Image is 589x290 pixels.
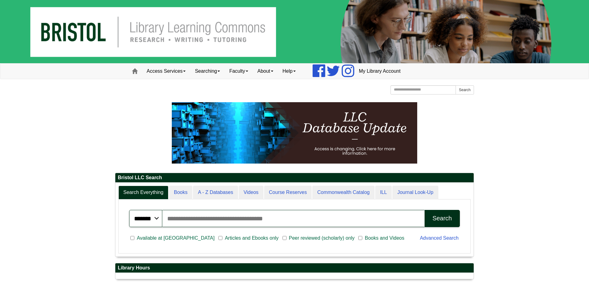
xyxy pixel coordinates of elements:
[456,85,474,95] button: Search
[358,235,362,241] input: Books and Videos
[287,234,357,242] span: Peer reviewed (scholarly) only
[312,186,375,199] a: Commonwealth Catalog
[222,234,281,242] span: Articles and Ebooks only
[169,186,192,199] a: Books
[278,64,300,79] a: Help
[142,64,190,79] a: Access Services
[362,234,407,242] span: Books and Videos
[190,64,225,79] a: Searching
[115,263,474,273] h2: Library Hours
[134,234,217,242] span: Available at [GEOGRAPHIC_DATA]
[264,186,312,199] a: Course Reserves
[283,235,287,241] input: Peer reviewed (scholarly) only
[172,102,417,164] img: HTML tutorial
[115,173,474,183] h2: Bristol LLC Search
[253,64,278,79] a: About
[193,186,238,199] a: A - Z Databases
[392,186,438,199] a: Journal Look-Up
[225,64,253,79] a: Faculty
[354,64,405,79] a: My Library Account
[218,235,222,241] input: Articles and Ebooks only
[130,235,134,241] input: Available at [GEOGRAPHIC_DATA]
[375,186,392,199] a: ILL
[420,235,459,241] a: Advanced Search
[118,186,168,199] a: Search Everything
[433,215,452,222] div: Search
[239,186,264,199] a: Videos
[425,210,460,227] button: Search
